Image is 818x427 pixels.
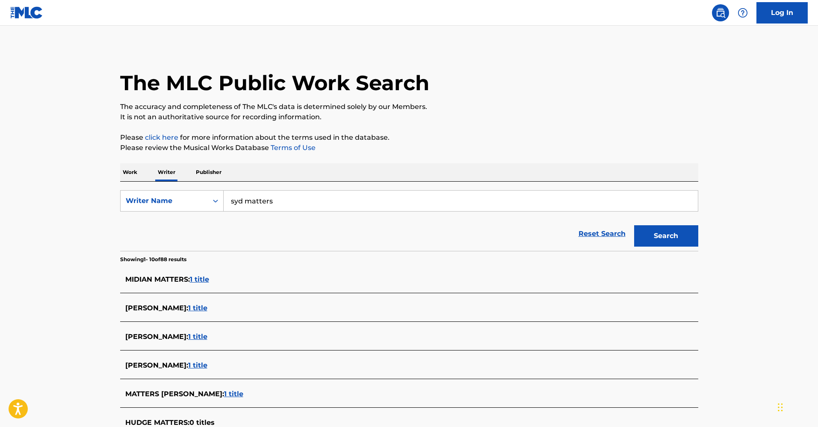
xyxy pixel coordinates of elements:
span: MATTERS [PERSON_NAME] : [125,390,224,398]
a: Log In [756,2,808,24]
a: Public Search [712,4,729,21]
p: Please for more information about the terms used in the database. [120,133,698,143]
button: Search [634,225,698,247]
img: help [738,8,748,18]
a: Terms of Use [269,144,316,152]
span: 1 title [188,333,207,341]
p: Publisher [193,163,224,181]
h1: The MLC Public Work Search [120,70,429,96]
p: Work [120,163,140,181]
p: It is not an authoritative source for recording information. [120,112,698,122]
span: 0 titles [189,418,215,427]
div: Writer Name [126,196,203,206]
a: click here [145,133,178,141]
a: Reset Search [574,224,630,243]
form: Search Form [120,190,698,251]
p: Please review the Musical Works Database [120,143,698,153]
span: MIDIAN MATTERS : [125,275,190,283]
img: MLC Logo [10,6,43,19]
span: [PERSON_NAME] : [125,361,188,369]
span: 1 title [188,304,207,312]
p: Showing 1 - 10 of 88 results [120,256,186,263]
span: [PERSON_NAME] : [125,333,188,341]
span: 1 title [190,275,209,283]
span: HUDGE MATTERS : [125,418,189,427]
div: Drag [778,395,783,420]
span: [PERSON_NAME] : [125,304,188,312]
span: 1 title [224,390,243,398]
img: search [715,8,726,18]
div: Help [734,4,751,21]
iframe: Chat Widget [775,386,818,427]
p: Writer [155,163,178,181]
p: The accuracy and completeness of The MLC's data is determined solely by our Members. [120,102,698,112]
span: 1 title [188,361,207,369]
